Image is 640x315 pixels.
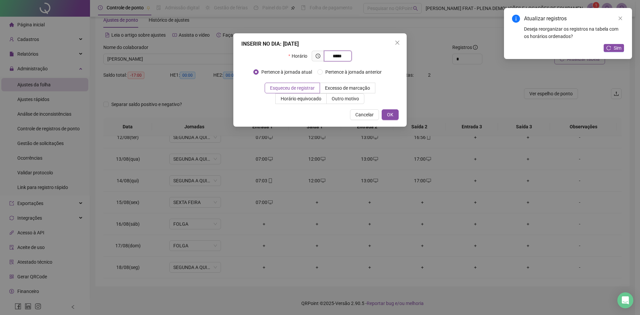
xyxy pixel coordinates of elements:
[316,54,320,58] span: clock-circle
[614,44,621,52] span: Sim
[524,15,624,23] div: Atualizar registros
[395,40,400,45] span: close
[355,111,374,118] span: Cancelar
[288,51,311,61] label: Horário
[281,96,321,101] span: Horário equivocado
[387,111,393,118] span: OK
[524,25,624,40] div: Deseja reorganizar os registros na tabela com os horários ordenados?
[350,109,379,120] button: Cancelar
[617,292,633,308] div: Open Intercom Messenger
[332,96,359,101] span: Outro motivo
[241,40,399,48] div: INSERIR NO DIA : [DATE]
[323,68,384,76] span: Pertence à jornada anterior
[382,109,399,120] button: OK
[392,37,403,48] button: Close
[512,15,520,23] span: info-circle
[604,44,624,52] button: Sim
[617,15,624,22] a: Close
[606,46,611,50] span: reload
[270,85,315,91] span: Esqueceu de registrar
[259,68,315,76] span: Pertence à jornada atual
[618,16,623,21] span: close
[325,85,370,91] span: Excesso de marcação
